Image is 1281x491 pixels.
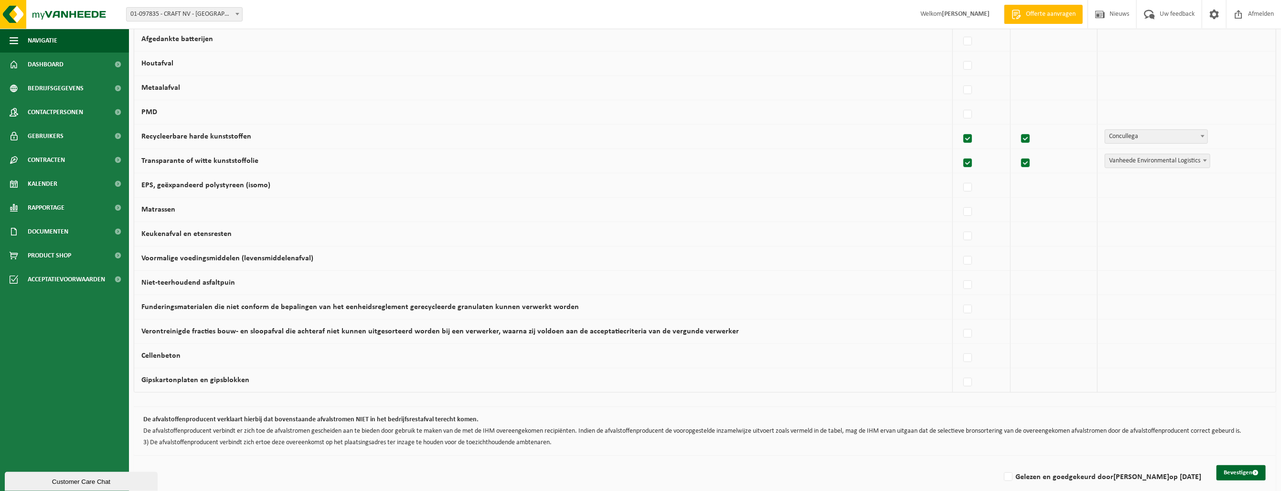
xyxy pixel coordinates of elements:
[28,220,68,244] span: Documenten
[141,35,213,43] label: Afgedankte batterijen
[942,11,990,18] strong: [PERSON_NAME]
[28,267,105,291] span: Acceptatievoorwaarden
[28,124,64,148] span: Gebruikers
[28,196,64,220] span: Rapportage
[1105,130,1207,143] span: Concullega
[141,376,249,384] label: Gipskartonplaten en gipsblokken
[143,416,479,423] b: De afvalstoffenproducent verklaart hierbij dat bovenstaande afvalstromen NIET in het bedrijfsrest...
[28,53,64,76] span: Dashboard
[1113,473,1169,481] strong: [PERSON_NAME]
[141,303,579,311] label: Funderingsmaterialen die niet conform de bepalingen van het eenheidsreglement gerecycleerde granu...
[141,133,251,140] label: Recycleerbare harde kunststoffen
[143,439,1267,446] p: 3) De afvalstoffenproducent verbindt zich ertoe deze overeenkomst op het plaatsingsadres ter inza...
[141,84,180,92] label: Metaalafval
[141,206,175,213] label: Matrassen
[141,108,157,116] label: PMD
[28,148,65,172] span: Contracten
[1004,5,1083,24] a: Offerte aanvragen
[141,328,739,335] label: Verontreinigde fracties bouw- en sloopafval die achteraf niet kunnen uitgesorteerd worden bij een...
[141,279,235,287] label: Niet-teerhoudend asfaltpuin
[127,8,242,21] span: 01-097835 - CRAFT NV - ROESELARE
[1024,10,1078,19] span: Offerte aanvragen
[141,352,181,360] label: Cellenbeton
[28,29,57,53] span: Navigatie
[28,244,71,267] span: Product Shop
[28,76,84,100] span: Bedrijfsgegevens
[5,470,160,491] iframe: chat widget
[28,172,57,196] span: Kalender
[141,255,313,262] label: Voormalige voedingsmiddelen (levensmiddelenafval)
[143,428,1267,435] p: De afvalstoffenproducent verbindt er zich toe de afvalstromen gescheiden aan te bieden door gebru...
[141,60,173,67] label: Houtafval
[1105,154,1210,168] span: Vanheede Environmental Logistics
[1002,470,1201,484] label: Gelezen en goedgekeurd door op [DATE]
[28,100,83,124] span: Contactpersonen
[126,7,243,21] span: 01-097835 - CRAFT NV - ROESELARE
[141,230,232,238] label: Keukenafval en etensresten
[141,157,258,165] label: Transparante of witte kunststoffolie
[1217,465,1266,480] button: Bevestigen
[1105,129,1208,144] span: Concullega
[141,181,270,189] label: EPS, geëxpandeerd polystyreen (isomo)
